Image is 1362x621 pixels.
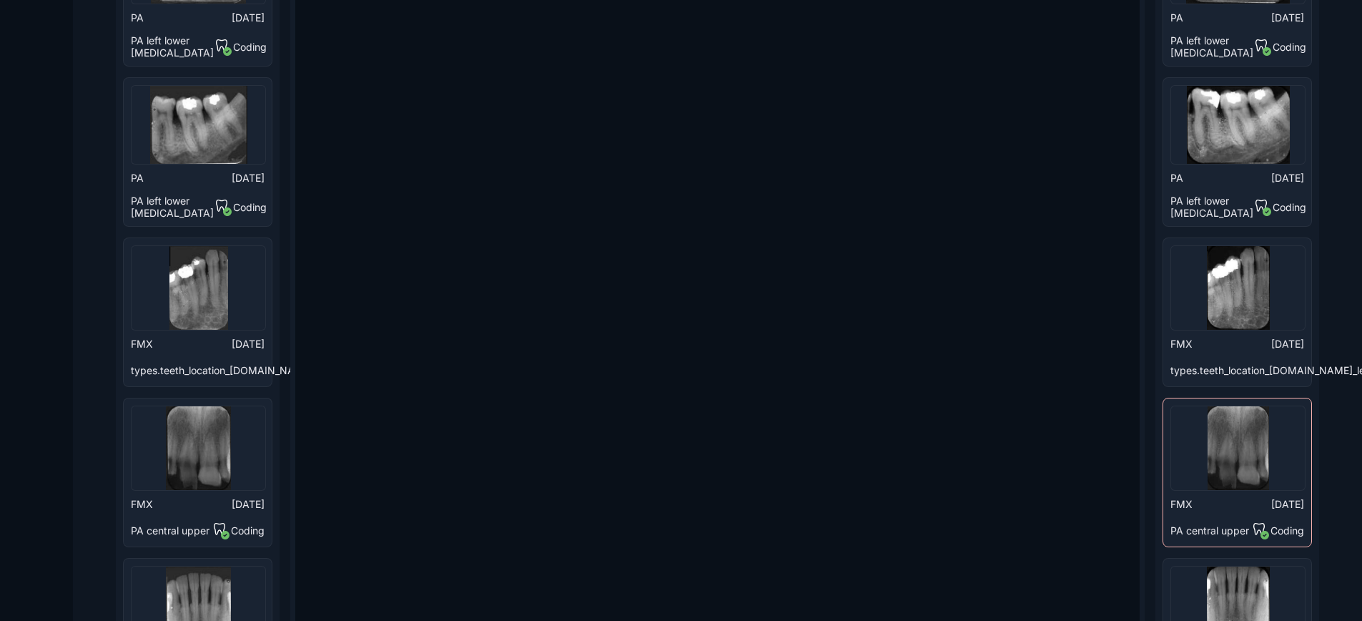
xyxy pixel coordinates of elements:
span: FMX [131,498,153,510]
span: [DATE] [1271,338,1304,350]
span: [DATE] [1271,172,1304,184]
span: PA central upper [131,524,209,537]
span: Coding [233,41,267,53]
span: [DATE] [232,172,265,184]
span: PA [131,11,144,24]
span: types.teeth_location_[DOMAIN_NAME]_left_lower_[MEDICAL_DATA] [131,364,449,376]
span: Coding [231,524,265,537]
span: Coding [233,201,267,213]
span: PA left lower [MEDICAL_DATA] [131,195,214,219]
span: Coding [1270,524,1304,537]
span: FMX [1170,498,1193,510]
span: Coding [1273,201,1306,213]
span: PA [131,172,144,184]
span: [DATE] [232,11,265,24]
span: [DATE] [1271,11,1304,24]
span: [DATE] [232,498,265,510]
span: PA left lower [MEDICAL_DATA] [131,34,214,59]
span: [DATE] [1271,498,1304,510]
span: PA [1170,11,1183,24]
span: PA [1170,172,1183,184]
span: Coding [1273,41,1306,53]
span: PA central upper [1170,524,1249,537]
span: PA left lower [MEDICAL_DATA] [1170,34,1253,59]
span: [DATE] [232,338,265,350]
span: PA left lower [MEDICAL_DATA] [1170,195,1253,219]
span: FMX [131,338,153,350]
span: FMX [1170,338,1193,350]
